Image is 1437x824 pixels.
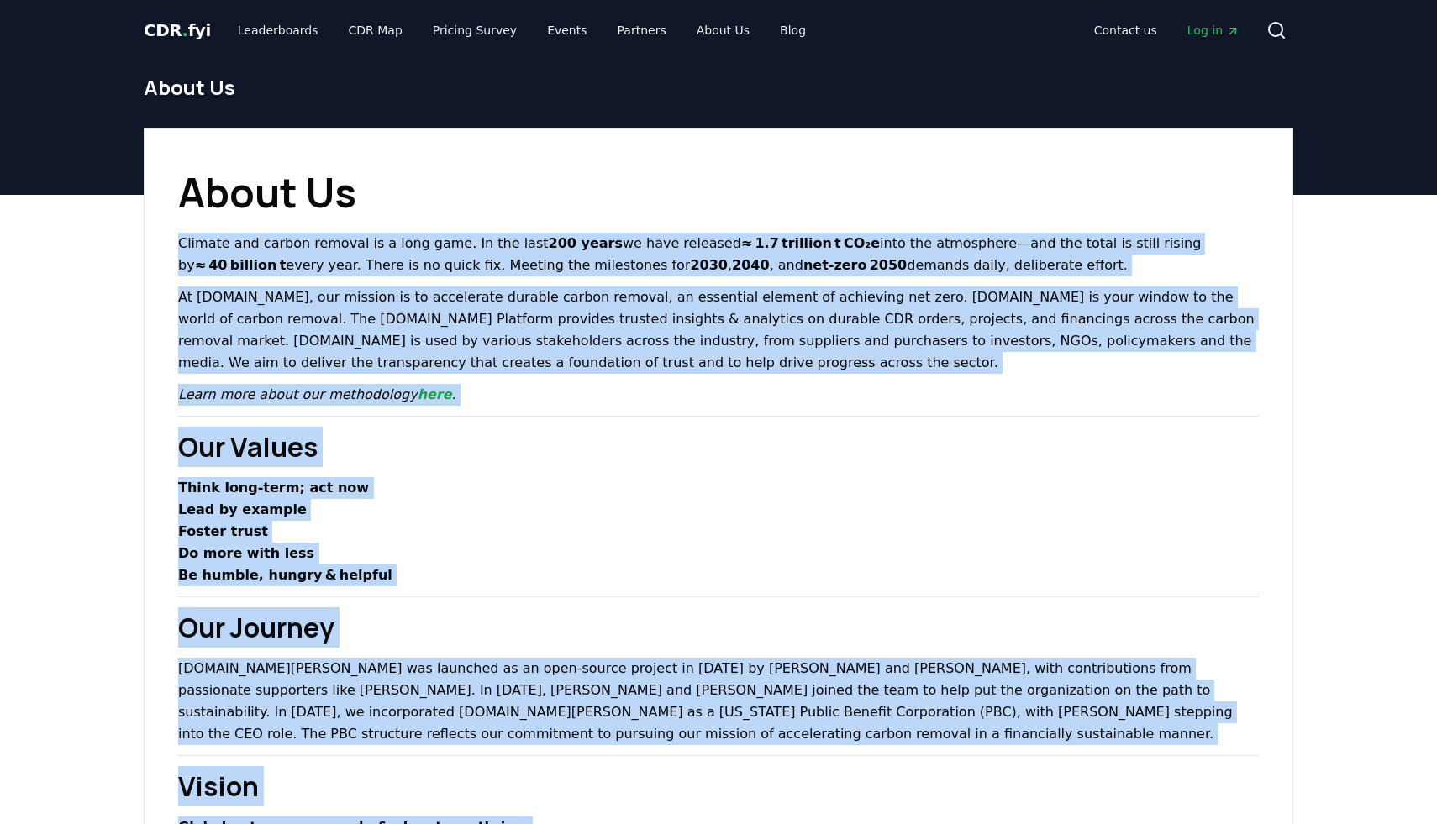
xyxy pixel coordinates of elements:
[178,427,1259,467] h2: Our Values
[178,286,1259,374] p: At [DOMAIN_NAME], our mission is to accelerate durable carbon removal, an essential element of ac...
[766,15,819,45] a: Blog
[178,567,392,583] strong: Be humble, hungry & helpful
[224,15,819,45] nav: Main
[178,480,369,496] strong: Think long‑term; act now
[144,20,211,40] span: CDR fyi
[534,15,600,45] a: Events
[335,15,416,45] a: CDR Map
[178,233,1259,276] p: Climate and carbon removal is a long game. In the last we have released into the atmosphere—and t...
[178,658,1259,745] p: [DOMAIN_NAME][PERSON_NAME] was launched as an open-source project in [DATE] by [PERSON_NAME] and ...
[178,162,1259,223] h1: About Us
[178,545,314,561] strong: Do more with less
[224,15,332,45] a: Leaderboards
[144,18,211,42] a: CDR.fyi
[178,523,268,539] strong: Foster trust
[178,501,307,517] strong: Lead by example
[182,20,188,40] span: .
[178,766,1259,806] h2: Vision
[549,235,623,251] strong: 200 years
[418,386,452,402] a: here
[741,235,880,251] strong: ≈ 1.7 trillion t CO₂e
[1081,15,1171,45] a: Contact us
[683,15,763,45] a: About Us
[732,257,770,273] strong: 2040
[1174,15,1253,45] a: Log in
[195,257,287,273] strong: ≈ 40 billion t
[604,15,680,45] a: Partners
[178,386,456,402] em: Learn more about our methodology .
[803,257,907,273] strong: net‑zero 2050
[419,15,530,45] a: Pricing Survey
[178,607,1259,648] h2: Our Journey
[690,257,728,273] strong: 2030
[1081,15,1253,45] nav: Main
[144,74,1293,101] h1: About Us
[1187,22,1240,39] span: Log in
